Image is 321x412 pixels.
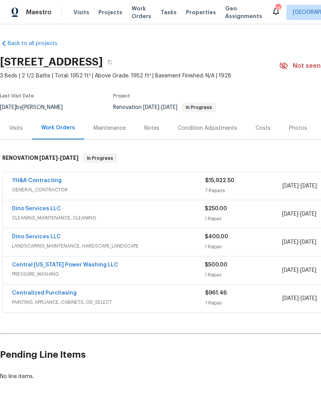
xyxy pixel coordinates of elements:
span: Geo Assignments [225,5,262,20]
h6: RENOVATION [2,154,79,163]
div: 1 Repair [205,215,282,223]
span: [DATE] [39,155,58,161]
span: Properties [186,8,216,16]
span: - [39,155,79,161]
div: Notes [144,124,159,132]
span: - [282,238,316,246]
span: - [283,182,317,190]
span: $400.00 [205,234,228,239]
span: [DATE] [283,183,299,189]
a: Dino Services LLC [12,234,61,239]
span: $961.46 [205,290,227,296]
span: PRESSURE_WASHING [12,270,205,278]
span: In Progress [84,154,116,162]
span: $15,922.50 [205,178,234,183]
div: Condition Adjustments [178,124,237,132]
span: CLEANING_MAINTENANCE, CLEANING [12,214,205,222]
span: [DATE] [300,211,316,217]
button: Copy Address [103,55,117,69]
span: [DATE] [161,105,177,110]
span: Maestro [26,8,52,16]
span: [DATE] [282,211,298,217]
span: [DATE] [283,296,299,301]
span: [DATE] [143,105,159,110]
span: LANDSCAPING_MAINTENANCE, HARDSCAPE_LANDSCAPE [12,242,205,250]
span: Project [113,94,130,98]
span: Work Orders [132,5,151,20]
span: $500.00 [205,262,227,268]
span: $250.00 [205,206,227,211]
span: - [143,105,177,110]
span: In Progress [183,105,215,110]
span: [DATE] [282,268,298,273]
div: Maintenance [94,124,126,132]
div: Costs [256,124,271,132]
span: [DATE] [300,268,316,273]
div: 1 Repair [205,243,282,251]
span: [DATE] [301,296,317,301]
span: Renovation [113,105,216,110]
span: [DATE] [282,239,298,245]
div: 1 Repair [205,271,282,279]
span: - [283,295,317,302]
div: 1 Repair [205,299,283,307]
a: Centralized Purchasing [12,290,77,296]
span: - [282,210,316,218]
div: Visits [9,124,23,132]
div: 13 [275,5,281,12]
span: [DATE] [60,155,79,161]
a: Central [US_STATE] Power Washing LLC [12,262,118,268]
a: Dino Services LLC [12,206,61,211]
span: [DATE] [300,239,316,245]
div: 7 Repairs [205,187,283,194]
span: [DATE] [301,183,317,189]
span: - [282,266,316,274]
div: Work Orders [41,124,75,132]
span: PAINTING, APPLIANCE, CABINETS, OD_SELECT [12,298,205,306]
span: Projects [99,8,122,16]
a: YH&A Contracting [12,178,62,183]
span: Tasks [160,10,177,15]
div: Photos [289,124,307,132]
span: Visits [74,8,89,16]
span: GENERAL_CONTRACTOR [12,186,205,194]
